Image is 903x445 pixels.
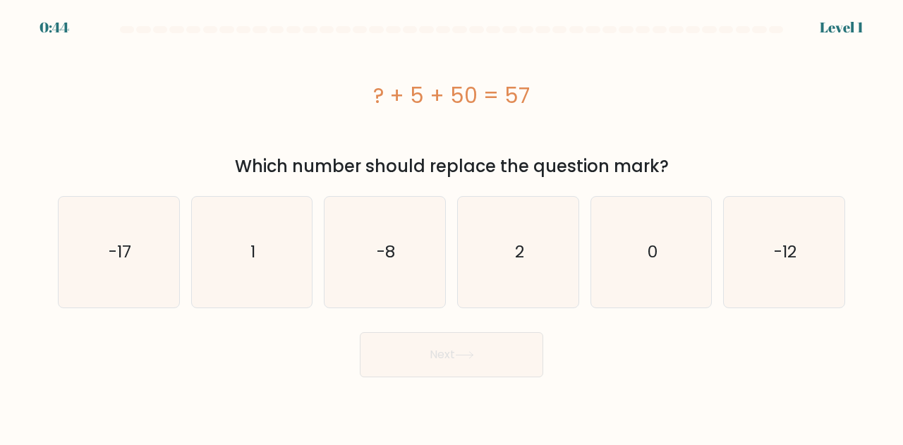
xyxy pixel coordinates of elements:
[820,17,863,38] div: Level 1
[250,240,255,264] text: 1
[377,240,395,264] text: -8
[66,154,837,179] div: Which number should replace the question mark?
[109,240,131,264] text: -17
[648,240,657,264] text: 0
[58,80,845,111] div: ? + 5 + 50 = 57
[40,17,69,38] div: 0:44
[514,240,523,264] text: 2
[360,332,543,377] button: Next
[774,240,796,264] text: -12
